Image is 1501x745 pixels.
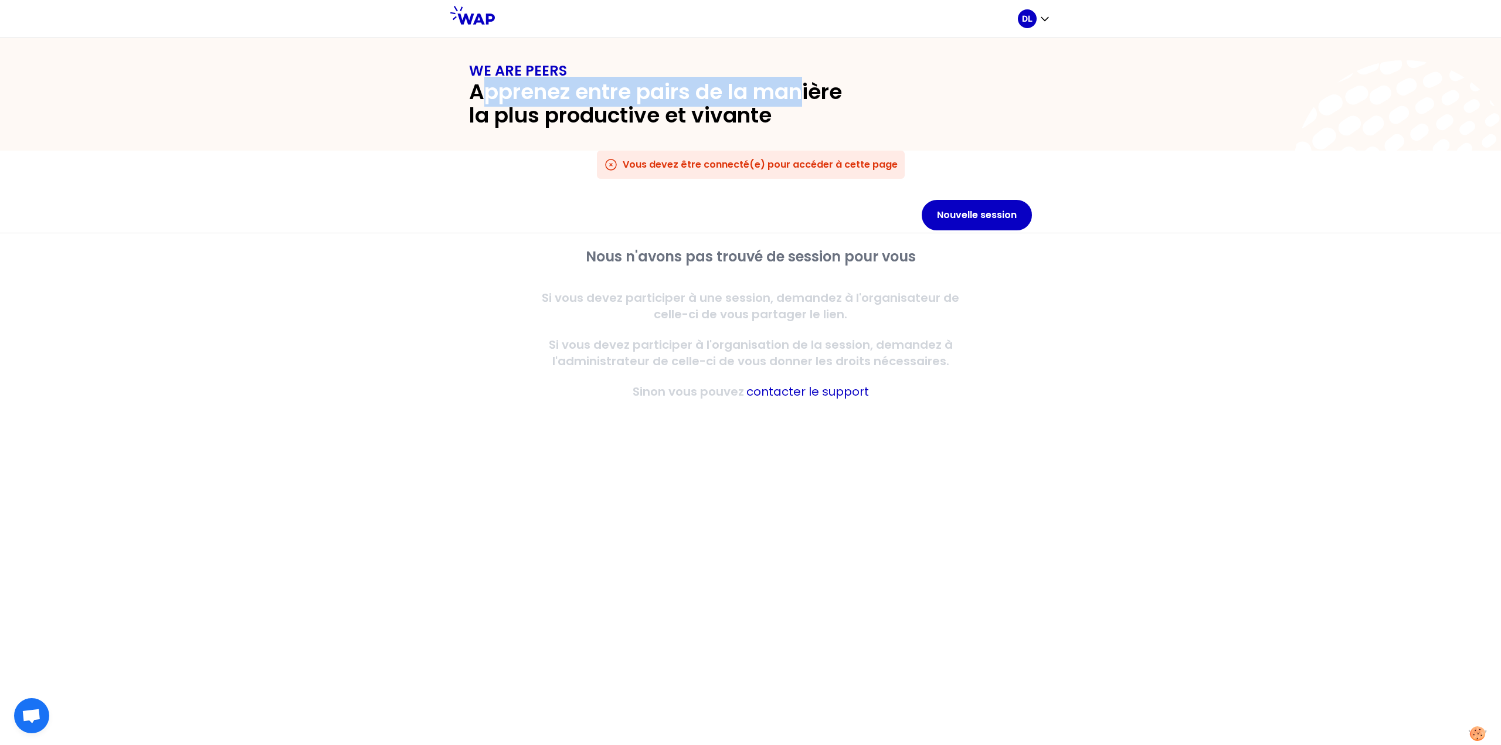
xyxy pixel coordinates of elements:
div: Ouvrir le chat [14,698,49,733]
h1: WE ARE PEERS [469,62,1032,80]
p: DL [1022,13,1033,25]
p: Si vous devez participer à une session, demandez à l'organisateur de celle-ci de vous partager le... [525,290,976,322]
h2: Nous n'avons pas trouvé de session pour vous [525,247,976,266]
button: Nouvelle session [922,200,1032,230]
p: Si vous devez participer à l'organisation de la session, demandez à l'administrateur de celle-ci ... [525,336,976,369]
button: DL [1018,9,1051,28]
h3: Vous devez être connecté(e) pour accéder à cette page [623,158,898,172]
button: contacter le support [746,383,869,400]
h2: Apprenez entre pairs de la manière la plus productive et vivante [469,80,863,127]
p: Sinon vous pouvez [633,383,744,400]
